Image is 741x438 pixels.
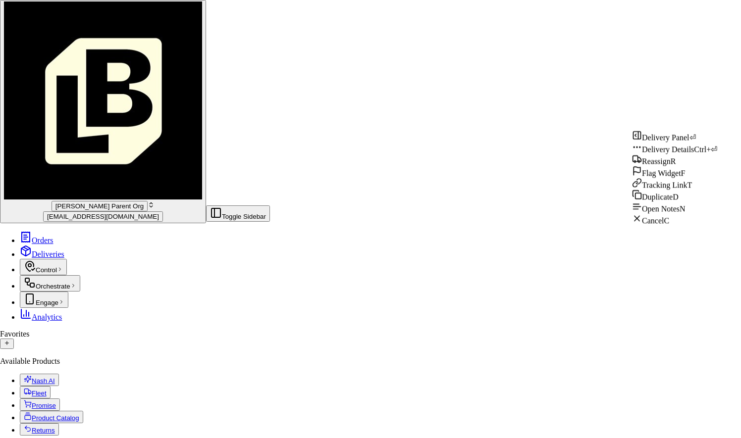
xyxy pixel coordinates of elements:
[642,181,687,189] span: Tracking Link
[673,193,679,201] span: D
[680,204,686,213] span: N
[642,169,681,177] span: Flag Widget
[694,145,717,153] span: Ctrl+⏎
[689,133,696,142] span: ⏎
[642,133,689,142] span: Delivery Panel
[642,204,680,213] span: Open Notes
[687,181,692,189] span: T
[642,157,671,165] span: Reassign
[664,216,669,225] span: C
[642,145,694,153] span: Delivery Details
[681,169,686,177] span: F
[642,216,664,225] span: Cancel
[671,157,676,165] span: R
[642,193,673,201] span: Duplicate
